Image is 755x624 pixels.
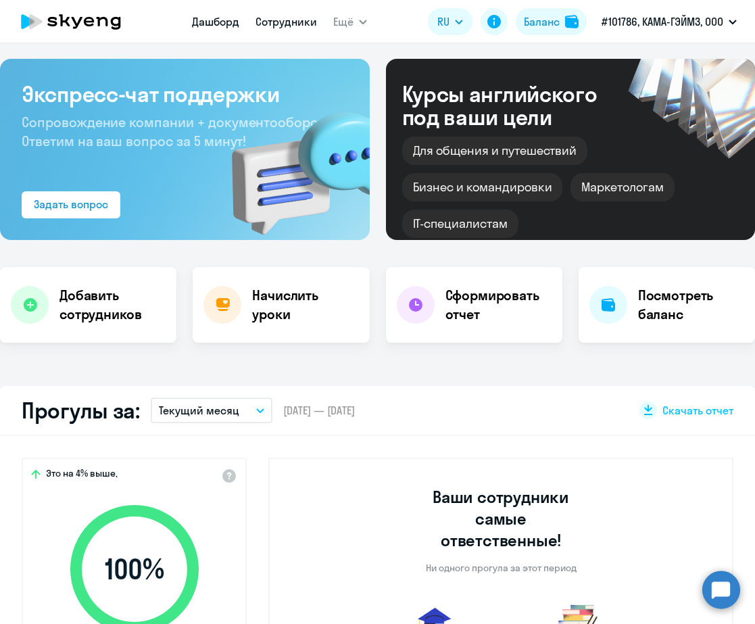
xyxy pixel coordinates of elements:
[602,14,723,30] p: #101786, КАМА-ГЭЙМЗ, ООО
[333,14,354,30] span: Ещё
[333,8,367,35] button: Ещё
[565,15,579,28] img: balance
[414,486,588,551] h3: Ваши сотрудники самые ответственные!
[516,8,587,35] button: Балансbalance
[595,5,744,38] button: #101786, КАМА-ГЭЙМЗ, ООО
[34,196,108,212] div: Задать вопрос
[46,467,118,483] span: Это на 4% выше,
[437,14,449,30] span: RU
[445,286,552,324] h4: Сформировать отчет
[428,8,472,35] button: RU
[662,403,733,418] span: Скачать отчет
[59,286,166,324] h4: Добавить сотрудников
[22,191,120,218] button: Задать вопрос
[57,553,212,585] span: 100 %
[524,14,560,30] div: Баланс
[426,562,577,574] p: Ни одного прогула за этот период
[151,398,272,423] button: Текущий месяц
[252,286,358,324] h4: Начислить уроки
[22,114,327,149] span: Сопровождение компании + документооборот. Ответим на ваш вопрос за 5 минут!
[402,82,633,128] div: Курсы английского под ваши цели
[192,15,239,28] a: Дашборд
[159,402,239,418] p: Текущий месяц
[638,286,744,324] h4: Посмотреть баланс
[402,173,563,201] div: Бизнес и командировки
[255,15,317,28] a: Сотрудники
[22,397,140,424] h2: Прогулы за:
[212,88,370,240] img: bg-img
[570,173,674,201] div: Маркетологам
[402,210,518,238] div: IT-специалистам
[402,137,588,165] div: Для общения и путешествий
[22,80,348,107] h3: Экспресс-чат поддержки
[283,403,355,418] span: [DATE] — [DATE]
